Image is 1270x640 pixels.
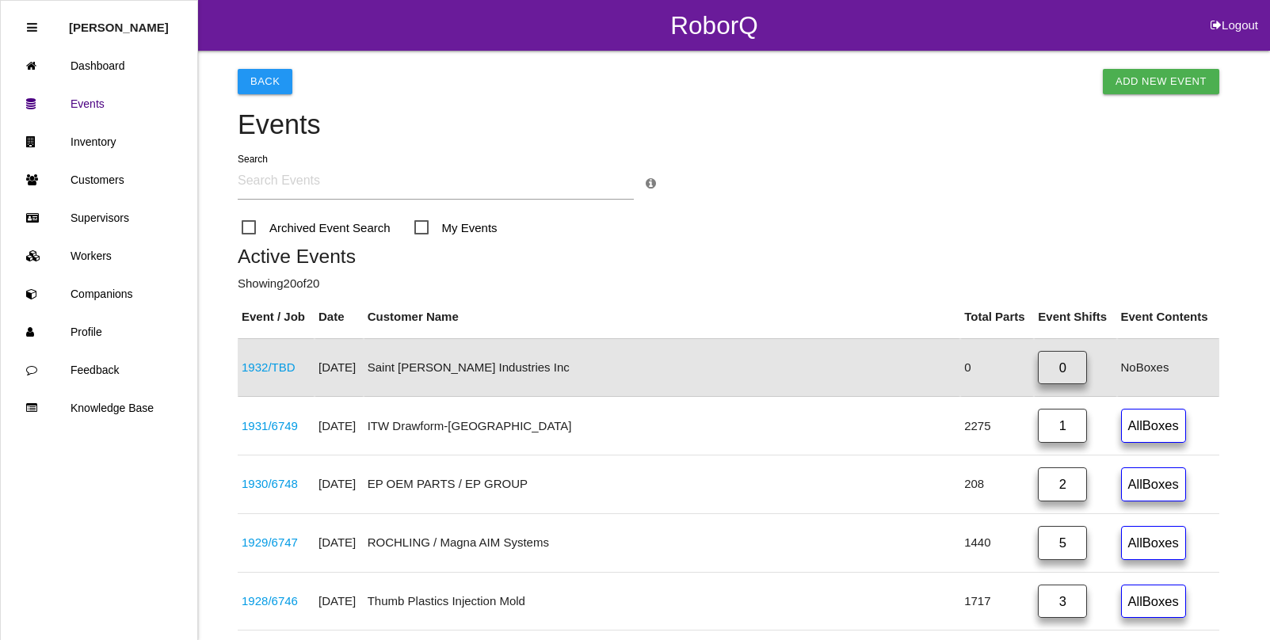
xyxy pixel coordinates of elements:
[364,455,960,514] td: EP OEM PARTS / EP GROUP
[1,47,197,85] a: Dashboard
[1117,338,1219,397] td: No Boxes
[364,572,960,630] td: Thumb Plastics Injection Mold
[1117,296,1219,338] th: Event Contents
[414,218,498,238] span: My Events
[1,237,197,275] a: Workers
[960,338,1034,397] td: 0
[242,417,311,436] div: TI PN HYSO0086AAF00 -ITW PN 5463
[364,296,960,338] th: Customer Name
[960,572,1034,630] td: 1717
[1,275,197,313] a: Companions
[1,199,197,237] a: Supervisors
[1121,409,1186,443] a: AllBoxes
[1121,585,1186,619] a: AllBoxes
[960,455,1034,514] td: 208
[1038,526,1087,560] a: 5
[242,419,298,432] a: 1931/6749
[238,110,1219,140] h4: Events
[1038,467,1087,501] a: 2
[315,572,364,630] td: [DATE]
[1103,69,1219,94] a: Add New Event
[238,163,634,200] input: Search Events
[242,218,391,238] span: Archived Event Search
[364,397,960,455] td: ITW Drawform-[GEOGRAPHIC_DATA]
[242,475,311,493] div: 6576306022
[364,338,960,397] td: Saint [PERSON_NAME] Industries Inc
[960,296,1034,338] th: Total Parts
[238,296,315,338] th: Event / Job
[1038,409,1087,443] a: 1
[1038,351,1087,385] a: 0
[1,161,197,199] a: Customers
[1121,526,1186,560] a: AllBoxes
[315,397,364,455] td: [DATE]
[242,592,311,611] div: 2011010AB / 2008002AB / 2009006AB
[1,85,197,123] a: Events
[960,397,1034,455] td: 2275
[27,9,37,47] div: Close
[1,389,197,427] a: Knowledge Base
[315,296,364,338] th: Date
[238,246,1219,267] h5: Active Events
[315,338,364,397] td: [DATE]
[646,177,656,190] a: Search Info
[242,535,298,549] a: 1929/6747
[364,513,960,572] td: ROCHLING / Magna AIM Systems
[1,313,197,351] a: Profile
[315,513,364,572] td: [DATE]
[1,351,197,389] a: Feedback
[1034,296,1116,338] th: Event Shifts
[242,359,311,377] div: 86560052
[242,594,298,608] a: 1928/6746
[1,123,197,161] a: Inventory
[315,455,364,514] td: [DATE]
[1038,585,1087,619] a: 3
[242,360,296,374] a: 1932/TBD
[242,534,311,552] div: 68425775AD
[238,69,292,94] button: Back
[242,477,298,490] a: 1930/6748
[238,275,1219,293] p: Showing 20 of 20
[960,513,1034,572] td: 1440
[69,9,169,34] p: Rosie Blandino
[1121,467,1186,501] a: AllBoxes
[238,152,268,166] label: Search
